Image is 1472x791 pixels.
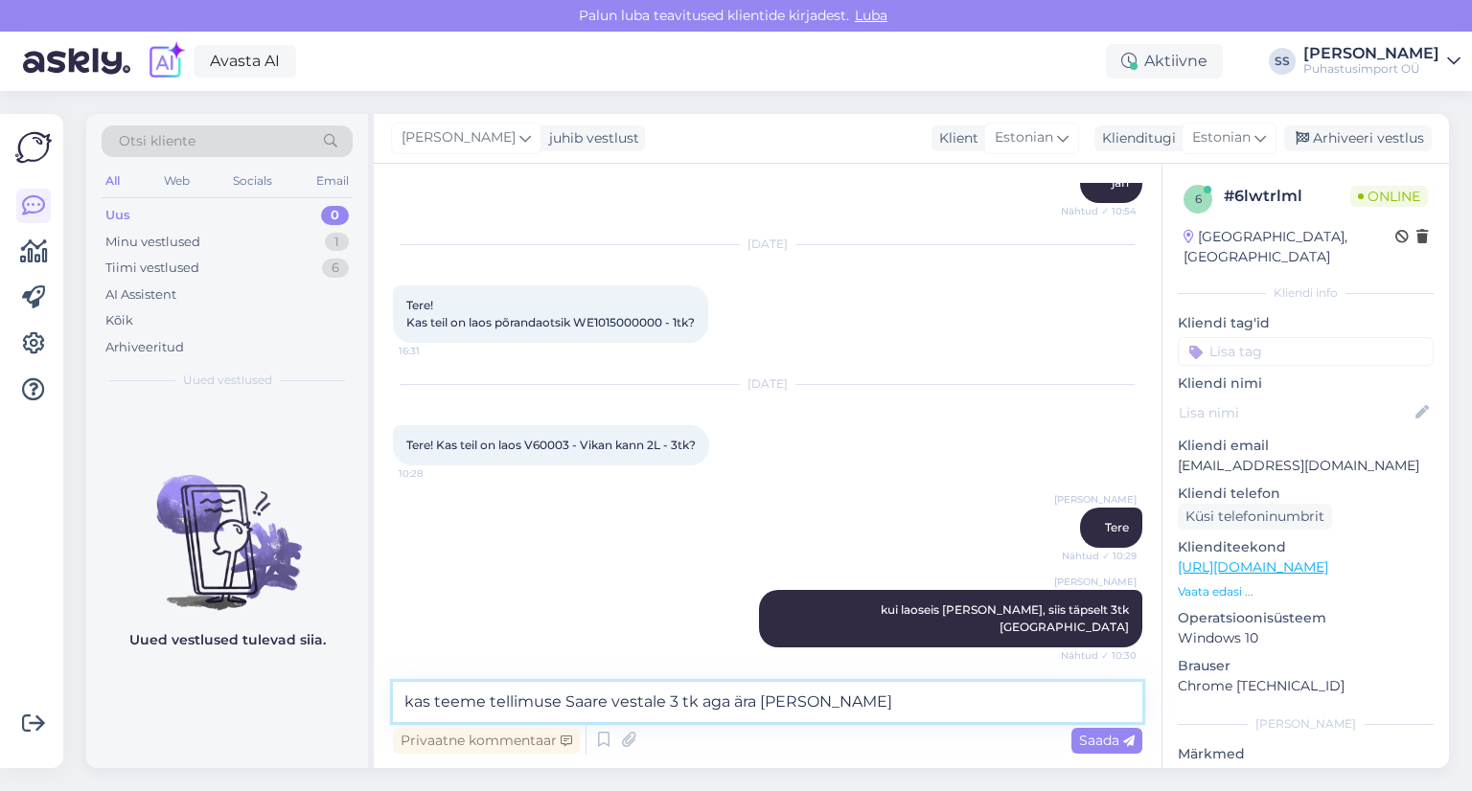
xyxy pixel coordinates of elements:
[1178,504,1332,530] div: Küsi telefoninumbrit
[1184,227,1395,267] div: [GEOGRAPHIC_DATA], [GEOGRAPHIC_DATA]
[1179,402,1412,423] input: Lisa nimi
[1303,46,1460,77] a: [PERSON_NAME]Puhastusimport OÜ
[119,131,195,151] span: Otsi kliente
[1303,46,1439,61] div: [PERSON_NAME]
[399,466,471,481] span: 10:28
[406,298,695,329] span: Tere! Kas teil on laos põrandaotsik WE1015000000 - 1tk?
[1061,204,1137,218] span: Nähtud ✓ 10:54
[1106,44,1223,79] div: Aktiivne
[1054,492,1137,507] span: [PERSON_NAME]
[1054,575,1137,589] span: [PERSON_NAME]
[393,682,1142,722] textarea: kas teeme tellimuse Saare vestale 3 tk aga ära [PERSON_NAME]
[1112,175,1129,190] span: jah
[1178,284,1434,302] div: Kliendi info
[105,259,199,278] div: Tiimi vestlused
[160,169,194,193] div: Web
[393,236,1142,253] div: [DATE]
[1178,608,1434,628] p: Operatsioonisüsteem
[1303,61,1439,77] div: Puhastusimport OÜ
[1062,549,1137,563] span: Nähtud ✓ 10:29
[325,233,349,252] div: 1
[995,127,1053,148] span: Estonian
[1224,185,1350,208] div: # 6lwtrlml
[393,728,580,754] div: Privaatne kommentaar
[105,311,133,330] div: Kõik
[1178,628,1434,648] p: Windows 10
[1178,337,1434,366] input: Lisa tag
[194,45,296,78] a: Avasta AI
[105,285,176,305] div: AI Assistent
[1269,48,1296,75] div: SS
[86,441,368,613] img: No chats
[321,206,349,225] div: 0
[1178,583,1434,600] p: Vaata edasi ...
[1094,128,1176,148] div: Klienditugi
[1178,436,1434,456] p: Kliendi email
[1178,313,1434,333] p: Kliendi tag'id
[105,206,130,225] div: Uus
[1105,520,1129,534] span: Tere
[322,259,349,278] div: 6
[1178,676,1434,696] p: Chrome [TECHNICAL_ID]
[1192,127,1251,148] span: Estonian
[402,127,516,148] span: [PERSON_NAME]
[881,602,1132,634] span: kui laoseis [PERSON_NAME], siis täpselt 3tk [GEOGRAPHIC_DATA]
[406,438,696,452] span: Tere! Kas teil on laos V60003 - Vikan kann 2L - 3tk?
[1350,186,1428,207] span: Online
[102,169,124,193] div: All
[105,338,184,357] div: Arhiveeritud
[1178,715,1434,733] div: [PERSON_NAME]
[1178,456,1434,476] p: [EMAIL_ADDRESS][DOMAIN_NAME]
[1178,537,1434,557] p: Klienditeekond
[1061,648,1137,663] span: Nähtud ✓ 10:30
[146,41,186,81] img: explore-ai
[1284,125,1432,151] div: Arhiveeri vestlus
[105,233,200,252] div: Minu vestlused
[849,7,893,24] span: Luba
[312,169,353,193] div: Email
[1178,484,1434,504] p: Kliendi telefon
[393,375,1142,393] div: [DATE]
[183,372,272,389] span: Uued vestlused
[1079,732,1135,749] span: Saada
[541,128,639,148] div: juhib vestlust
[15,129,52,166] img: Askly Logo
[1178,744,1434,764] p: Märkmed
[399,344,471,358] span: 16:31
[931,128,978,148] div: Klient
[1178,656,1434,676] p: Brauser
[229,169,276,193] div: Socials
[129,630,326,650] p: Uued vestlused tulevad siia.
[1178,558,1328,576] a: [URL][DOMAIN_NAME]
[1195,192,1202,206] span: 6
[1178,373,1434,394] p: Kliendi nimi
